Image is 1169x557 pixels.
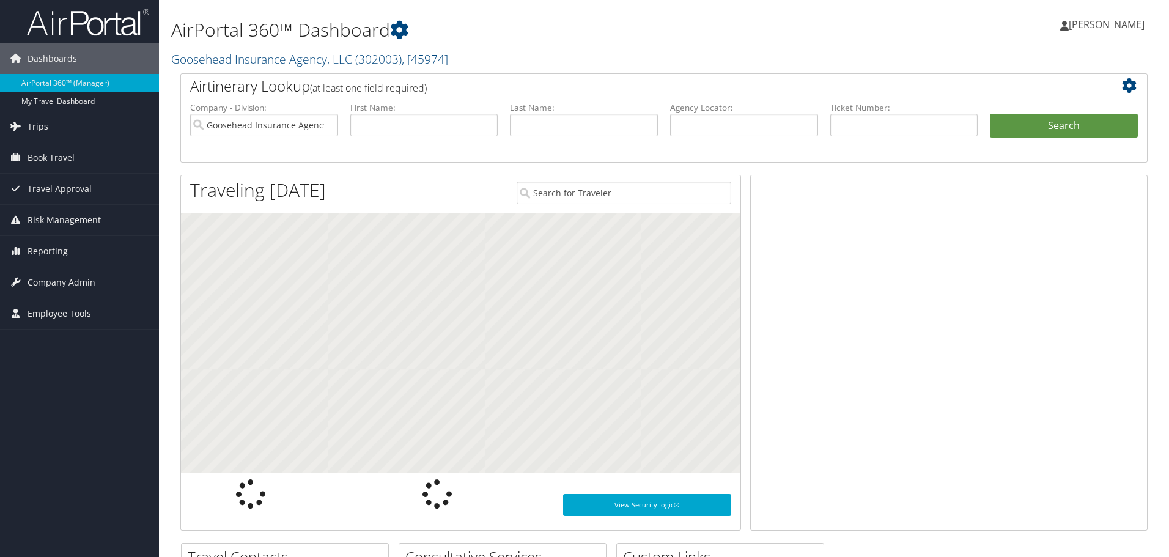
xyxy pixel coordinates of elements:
span: Company Admin [28,267,95,298]
img: airportal-logo.png [27,8,149,37]
span: [PERSON_NAME] [1069,18,1145,31]
label: Agency Locator: [670,101,818,114]
span: (at least one field required) [310,81,427,95]
span: Risk Management [28,205,101,235]
label: First Name: [350,101,498,114]
label: Ticket Number: [830,101,978,114]
span: Trips [28,111,48,142]
span: ( 302003 ) [355,51,402,67]
h1: AirPortal 360™ Dashboard [171,17,828,43]
label: Company - Division: [190,101,338,114]
h1: Traveling [DATE] [190,177,326,203]
label: Last Name: [510,101,658,114]
span: Dashboards [28,43,77,74]
span: Book Travel [28,142,75,173]
h2: Airtinerary Lookup [190,76,1057,97]
span: Travel Approval [28,174,92,204]
a: [PERSON_NAME] [1060,6,1157,43]
input: Search for Traveler [517,182,731,204]
span: , [ 45974 ] [402,51,448,67]
a: Goosehead Insurance Agency, LLC [171,51,448,67]
span: Employee Tools [28,298,91,329]
a: View SecurityLogic® [563,494,731,516]
button: Search [990,114,1138,138]
span: Reporting [28,236,68,267]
